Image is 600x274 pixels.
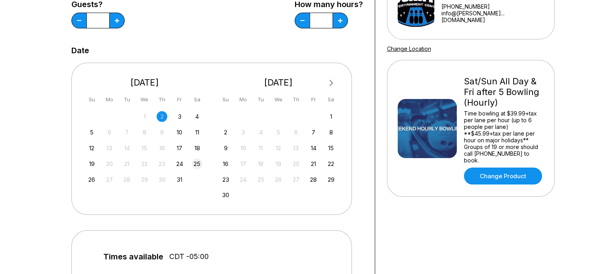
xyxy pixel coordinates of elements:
div: Choose Saturday, October 18th, 2025 [192,143,202,153]
div: Not available Monday, October 13th, 2025 [104,143,115,153]
a: Change Product [464,168,542,185]
div: Mo [238,94,249,105]
div: month 2025-11 [219,110,338,201]
div: Not available Thursday, November 13th, 2025 [291,143,301,153]
div: Sa [192,94,202,105]
span: CDT -05:00 [169,252,209,261]
div: Fr [308,94,319,105]
div: Not available Monday, November 10th, 2025 [238,143,249,153]
div: Not available Thursday, October 9th, 2025 [157,127,167,138]
div: Su [86,94,97,105]
div: Not available Thursday, October 23rd, 2025 [157,158,167,169]
div: Not available Monday, November 3rd, 2025 [238,127,249,138]
div: Not available Tuesday, October 14th, 2025 [121,143,132,153]
div: Not available Wednesday, October 1st, 2025 [139,111,150,122]
div: Not available Monday, November 17th, 2025 [238,158,249,169]
a: Change Location [387,45,431,52]
div: Th [291,94,301,105]
div: [DATE] [217,77,340,88]
div: Choose Friday, October 24th, 2025 [174,158,185,169]
img: Sat/Sun All Day & Fri after 5 Bowling (Hourly) [398,99,457,158]
div: Not available Wednesday, October 8th, 2025 [139,127,150,138]
div: Not available Tuesday, November 25th, 2025 [256,174,266,185]
div: Not available Thursday, October 16th, 2025 [157,143,167,153]
div: Not available Tuesday, November 18th, 2025 [256,158,266,169]
div: Choose Sunday, October 26th, 2025 [86,174,97,185]
div: Choose Saturday, October 25th, 2025 [192,158,202,169]
div: Choose Sunday, November 9th, 2025 [221,143,231,153]
div: Tu [121,94,132,105]
div: Choose Sunday, November 16th, 2025 [221,158,231,169]
div: Choose Friday, November 21st, 2025 [308,158,319,169]
div: We [139,94,150,105]
div: Not available Wednesday, November 26th, 2025 [273,174,284,185]
div: Choose Sunday, October 5th, 2025 [86,127,97,138]
div: Choose Friday, November 7th, 2025 [308,127,319,138]
div: Mo [104,94,115,105]
div: Choose Saturday, November 15th, 2025 [326,143,336,153]
div: Not available Thursday, November 20th, 2025 [291,158,301,169]
div: Not available Wednesday, November 19th, 2025 [273,158,284,169]
div: Choose Saturday, October 11th, 2025 [192,127,202,138]
div: Choose Friday, October 3rd, 2025 [174,111,185,122]
div: Time bowling at $39.99+tax per lane per hour (up to 6 people per lane) **$45.99+tax per lane per ... [464,110,544,164]
a: info@[PERSON_NAME]...[DOMAIN_NAME] [441,10,544,23]
div: Choose Sunday, November 23rd, 2025 [221,174,231,185]
div: Not available Monday, November 24th, 2025 [238,174,249,185]
div: Choose Sunday, November 30th, 2025 [221,190,231,200]
div: Not available Tuesday, November 11th, 2025 [256,143,266,153]
div: month 2025-10 [86,110,204,185]
div: Not available Tuesday, October 28th, 2025 [121,174,132,185]
div: Fr [174,94,185,105]
div: Choose Sunday, November 2nd, 2025 [221,127,231,138]
div: We [273,94,284,105]
div: Not available Thursday, October 2nd, 2025 [157,111,167,122]
div: Choose Friday, November 14th, 2025 [308,143,319,153]
div: Not available Thursday, November 6th, 2025 [291,127,301,138]
div: Choose Saturday, November 29th, 2025 [326,174,336,185]
div: Choose Saturday, October 4th, 2025 [192,111,202,122]
div: Not available Wednesday, November 12th, 2025 [273,143,284,153]
div: Not available Tuesday, October 7th, 2025 [121,127,132,138]
button: Next Month [325,77,338,89]
div: Choose Friday, November 28th, 2025 [308,174,319,185]
div: Not available Monday, October 6th, 2025 [104,127,115,138]
span: Times available [103,252,163,261]
div: [DATE] [84,77,206,88]
div: Tu [256,94,266,105]
div: Not available Monday, October 20th, 2025 [104,158,115,169]
div: Choose Saturday, November 22nd, 2025 [326,158,336,169]
div: Sat/Sun All Day & Fri after 5 Bowling (Hourly) [464,76,544,108]
div: Choose Sunday, October 12th, 2025 [86,143,97,153]
div: Choose Saturday, November 8th, 2025 [326,127,336,138]
div: Su [221,94,231,105]
div: Choose Friday, October 10th, 2025 [174,127,185,138]
div: Not available Wednesday, October 15th, 2025 [139,143,150,153]
div: Not available Tuesday, October 21st, 2025 [121,158,132,169]
div: Not available Thursday, November 27th, 2025 [291,174,301,185]
div: Choose Saturday, November 1st, 2025 [326,111,336,122]
div: Choose Friday, October 31st, 2025 [174,174,185,185]
div: Not available Wednesday, October 22nd, 2025 [139,158,150,169]
div: Choose Friday, October 17th, 2025 [174,143,185,153]
div: Choose Sunday, October 19th, 2025 [86,158,97,169]
div: Not available Monday, October 27th, 2025 [104,174,115,185]
div: Not available Wednesday, October 29th, 2025 [139,174,150,185]
div: Sa [326,94,336,105]
label: Date [71,46,89,55]
div: Not available Thursday, October 30th, 2025 [157,174,167,185]
div: Not available Wednesday, November 5th, 2025 [273,127,284,138]
div: [PHONE_NUMBER] [441,3,544,10]
div: Th [157,94,167,105]
div: Not available Tuesday, November 4th, 2025 [256,127,266,138]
